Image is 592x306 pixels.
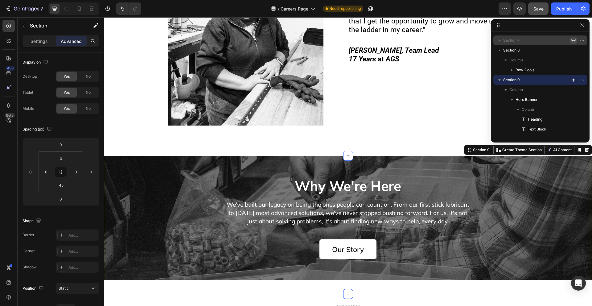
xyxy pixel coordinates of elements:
div: Desktop [23,74,37,79]
span: / [278,6,279,12]
span: Section 9 [503,77,520,83]
div: Section 9 [368,130,387,135]
span: Hero Banner [516,97,538,103]
span: Yes [64,74,70,79]
div: Publish [556,6,572,12]
span: Save [533,6,544,11]
span: Add section [229,286,259,292]
span: Column [509,87,523,93]
p: [PERSON_NAME], Team Lead 17 Years at AGS [245,29,424,46]
div: Spacing (px) [23,125,53,134]
div: Shadow [23,264,37,270]
span: Static [59,286,69,291]
p: Advanced [61,38,82,44]
div: Shape [23,217,42,225]
span: No [86,106,91,111]
p: Create Theme Section [398,130,438,135]
span: Need republishing [329,6,361,11]
input: 0 [26,167,35,176]
span: Column [522,106,535,113]
h2: Why We're Here [64,160,425,178]
div: Add... [68,265,97,270]
button: 7 [2,2,46,15]
span: Row 2 cols [516,67,534,73]
p: Settings [31,38,48,44]
input: 0 [55,140,67,149]
input: 0px [55,154,67,163]
div: Position [23,284,45,293]
input: 0 [55,194,67,204]
input: 45px [55,180,67,190]
p: Section [30,22,80,29]
span: Yes [64,90,70,95]
button: AI Content [442,129,469,136]
span: Yes [64,106,70,111]
span: Section 8 [503,47,520,53]
span: No [86,90,91,95]
div: Add... [68,233,97,238]
span: Section 7 [503,37,520,43]
div: Border [23,232,35,238]
div: Display on [23,58,49,67]
div: 450 [6,66,15,71]
span: Careers Page [281,6,308,12]
button: Publish [551,2,577,15]
p: We've built our legacy on being the ones people can count on. From our first stick lubricant to [... [120,183,368,208]
div: Corner [23,248,35,254]
a: Our Story [216,222,273,242]
input: 0px [71,167,80,176]
input: 0px [42,167,51,176]
span: Text Block [528,126,546,132]
div: Undo/Redo [116,2,141,15]
button: Static [56,283,99,294]
span: Heading [528,116,542,122]
button: Save [528,2,549,15]
div: Mobile [23,106,34,111]
input: 0 [86,167,96,176]
p: 7 [40,5,43,12]
p: Our Story [228,228,260,237]
div: Open Intercom Messenger [571,276,586,291]
span: No [86,74,91,79]
div: Beta [5,113,15,118]
div: Add... [68,249,97,254]
div: Tablet [23,90,33,95]
iframe: Design area [104,17,592,306]
span: Column [509,57,523,63]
